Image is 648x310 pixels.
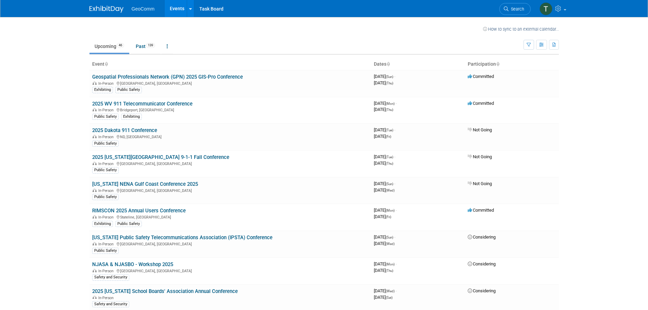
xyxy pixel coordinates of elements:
span: (Wed) [386,289,395,293]
span: [DATE] [374,214,391,219]
span: - [396,208,397,213]
a: Past139 [131,40,160,53]
span: [DATE] [374,295,393,300]
a: Upcoming46 [89,40,129,53]
a: NJASA & NJASBO - Workshop 2025 [92,261,173,267]
span: (Tue) [386,155,393,159]
a: RIMSCON 2025 Annual Users Conference [92,208,186,214]
img: In-Person Event [93,162,97,165]
img: In-Person Event [93,269,97,272]
a: 2025 [US_STATE][GEOGRAPHIC_DATA] 9-1-1 Fall Conference [92,154,229,160]
span: (Sat) [386,296,393,299]
span: [DATE] [374,154,395,159]
div: Public Safety [92,167,119,173]
div: [GEOGRAPHIC_DATA], [GEOGRAPHIC_DATA] [92,268,368,273]
img: In-Person Event [93,242,97,245]
span: - [396,261,397,266]
div: Public Safety [92,194,119,200]
span: Considering [468,261,496,266]
th: Participation [465,59,559,70]
div: [GEOGRAPHIC_DATA], [GEOGRAPHIC_DATA] [92,80,368,86]
div: [GEOGRAPHIC_DATA], [GEOGRAPHIC_DATA] [92,187,368,193]
img: In-Person Event [93,189,97,192]
span: (Mon) [386,102,395,105]
span: [DATE] [374,181,395,186]
span: (Thu) [386,269,393,273]
span: Not Going [468,127,492,132]
div: [GEOGRAPHIC_DATA], [GEOGRAPHIC_DATA] [92,241,368,246]
span: In-Person [98,189,116,193]
span: In-Person [98,108,116,112]
th: Event [89,59,371,70]
span: (Thu) [386,81,393,85]
span: (Sun) [386,182,393,186]
div: Public Safety [115,221,142,227]
span: [DATE] [374,234,395,240]
span: - [396,101,397,106]
a: Sort by Start Date [386,61,390,67]
span: In-Person [98,215,116,219]
span: [DATE] [374,107,393,112]
span: Not Going [468,181,492,186]
a: [US_STATE] Public Safety Telecommunications Association (IPSTA) Conference [92,234,272,241]
span: (Wed) [386,189,395,192]
span: [DATE] [374,288,397,293]
a: How to sync to an external calendar... [483,27,559,32]
div: Public Safety [92,248,119,254]
span: - [394,234,395,240]
div: Public Safety [92,114,119,120]
span: Committed [468,208,494,213]
div: Bridgeport, [GEOGRAPHIC_DATA] [92,107,368,112]
span: 46 [117,43,124,48]
span: Considering [468,234,496,240]
span: (Thu) [386,108,393,112]
span: In-Person [98,162,116,166]
span: (Mon) [386,262,395,266]
span: Committed [468,101,494,106]
span: Search [509,6,524,12]
img: Tyler Gross [539,2,552,15]
div: ND, [GEOGRAPHIC_DATA] [92,134,368,139]
a: 2025 [US_STATE] School Boards' Association Annual Conference [92,288,238,294]
span: Not Going [468,154,492,159]
div: Stateline, [GEOGRAPHIC_DATA] [92,214,368,219]
span: In-Person [98,269,116,273]
div: Safety and Security [92,301,129,307]
span: (Mon) [386,209,395,212]
span: 139 [146,43,155,48]
span: [DATE] [374,268,393,273]
img: In-Person Event [93,81,97,85]
img: ExhibitDay [89,6,123,13]
span: - [394,181,395,186]
img: In-Person Event [93,215,97,218]
span: [DATE] [374,161,393,166]
a: Sort by Participation Type [496,61,499,67]
span: - [394,127,395,132]
div: [GEOGRAPHIC_DATA], [GEOGRAPHIC_DATA] [92,161,368,166]
a: Sort by Event Name [104,61,108,67]
span: - [394,154,395,159]
span: [DATE] [374,261,397,266]
span: [DATE] [374,208,397,213]
span: In-Person [98,135,116,139]
span: Considering [468,288,496,293]
span: - [394,74,395,79]
a: Search [499,3,531,15]
span: [DATE] [374,127,395,132]
span: [DATE] [374,80,393,85]
span: [DATE] [374,241,395,246]
span: Committed [468,74,494,79]
img: In-Person Event [93,108,97,111]
a: Geospatial Professionals Network (GPN) 2025 GIS-Pro Conference [92,74,243,80]
th: Dates [371,59,465,70]
span: [DATE] [374,134,391,139]
span: (Sun) [386,75,393,79]
span: [DATE] [374,74,395,79]
span: [DATE] [374,101,397,106]
span: In-Person [98,296,116,300]
span: (Fri) [386,215,391,219]
div: Exhibiting [92,221,113,227]
div: Exhibiting [92,87,113,93]
span: [DATE] [374,187,395,193]
div: Exhibiting [121,114,142,120]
